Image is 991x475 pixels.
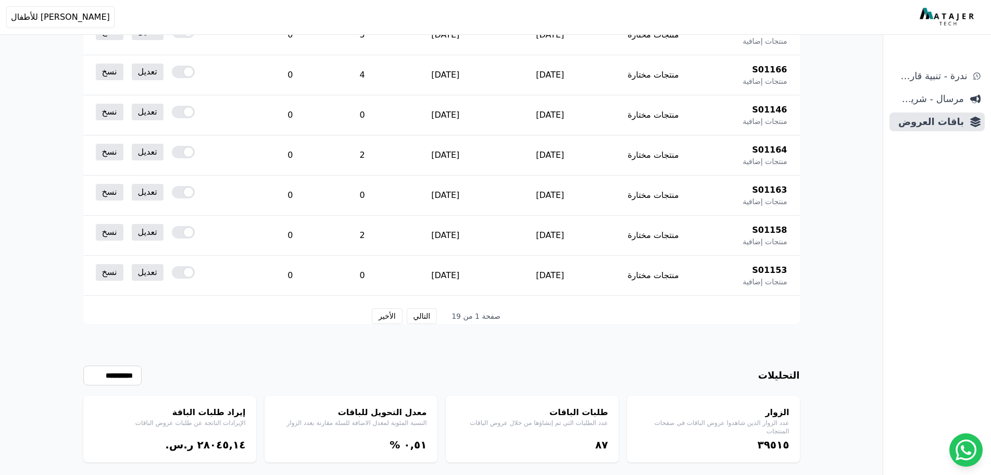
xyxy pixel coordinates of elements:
td: [DATE] [393,55,498,95]
span: منتجات إضافية [743,36,787,46]
a: نسخ [96,64,123,80]
p: عدد الطلبات التي تم إنشاؤها من خلال عروض الباقات [456,419,608,427]
button: التالي [407,308,437,324]
span: مرسال - شريط دعاية [894,92,964,106]
td: منتجات مختارة [603,135,705,176]
span: S01166 [752,64,787,76]
span: S01163 [752,184,787,196]
td: [DATE] [393,95,498,135]
td: [DATE] [393,176,498,216]
div: ٨٧ [456,438,608,452]
span: صفحة 1 من 19 [445,311,507,321]
h4: طلبات الباقات [456,406,608,419]
td: 0 [249,256,331,296]
td: [DATE] [393,216,498,256]
bdi: ۰,٥١ [404,439,426,451]
td: [DATE] [498,256,603,296]
td: منتجات مختارة [603,55,705,95]
h4: الزوار [637,406,789,419]
td: [DATE] [498,95,603,135]
span: منتجات إضافية [743,76,787,86]
button: [PERSON_NAME] للأطفال [6,6,115,28]
a: تعديل [132,224,164,241]
a: تعديل [132,184,164,201]
td: منتجات مختارة [603,95,705,135]
span: S01146 [752,104,787,116]
img: MatajerTech Logo [920,8,976,27]
td: 0 [331,256,393,296]
td: [DATE] [498,176,603,216]
span: S01153 [752,264,787,277]
td: 0 [249,95,331,135]
span: منتجات إضافية [743,116,787,127]
a: نسخ [96,264,123,281]
span: ندرة - تنبية قارب علي النفاذ [894,69,967,83]
span: ر.س. [165,439,193,451]
td: [DATE] [498,55,603,95]
p: الإيرادات الناتجة عن طلبات عروض الباقات [94,419,246,427]
div: ۳٩٥١٥ [637,438,789,452]
p: عدد الزوار الذين شاهدوا عروض الباقات في صفحات المنتجات [637,419,789,435]
a: نسخ [96,224,123,241]
a: تعديل [132,64,164,80]
span: [PERSON_NAME] للأطفال [11,11,110,23]
h4: إيراد طلبات الباقة [94,406,246,419]
td: منتجات مختارة [603,15,705,55]
td: 0 [249,176,331,216]
td: 0 [249,216,331,256]
a: نسخ [96,104,123,120]
td: 0 [249,135,331,176]
a: تعديل [132,104,164,120]
td: 0 [331,95,393,135]
td: 4 [331,55,393,95]
td: [DATE] [498,216,603,256]
h4: معدل التحويل للباقات [275,406,427,419]
span: S01158 [752,224,787,236]
span: منتجات إضافية [743,196,787,207]
a: نسخ [96,144,123,160]
td: منتجات مختارة [603,176,705,216]
h3: التحليلات [758,368,800,383]
button: الأخير [372,308,402,324]
span: S01164 [752,144,787,156]
td: 0 [249,15,331,55]
a: تعديل [132,144,164,160]
td: منتجات مختارة [603,256,705,296]
span: منتجات إضافية [743,156,787,167]
a: نسخ [96,184,123,201]
a: تعديل [132,264,164,281]
td: [DATE] [393,15,498,55]
td: 0 [249,55,331,95]
td: 0 [331,176,393,216]
td: 2 [331,216,393,256]
p: النسبة المئوية لمعدل الاضافة للسلة مقارنة بعدد الزوار [275,419,427,427]
td: [DATE] [393,256,498,296]
td: [DATE] [498,15,603,55]
span: منتجات إضافية [743,277,787,287]
td: [DATE] [393,135,498,176]
td: منتجات مختارة [603,216,705,256]
td: [DATE] [498,135,603,176]
span: منتجات إضافية [743,236,787,247]
td: 5 [331,15,393,55]
td: 2 [331,135,393,176]
span: % [390,439,400,451]
span: باقات العروض [894,115,964,129]
bdi: ٢٨۰٤٥,١٤ [197,439,245,451]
